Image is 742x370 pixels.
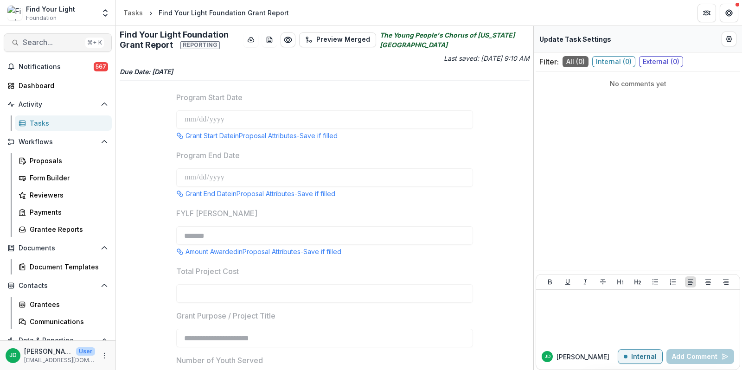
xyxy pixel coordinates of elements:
[19,138,97,146] span: Workflows
[639,56,683,67] span: External ( 0 )
[99,4,112,22] button: Open entity switcher
[562,276,573,287] button: Underline
[19,244,97,252] span: Documents
[544,276,556,287] button: Bold
[563,56,588,67] span: All ( 0 )
[15,115,112,131] a: Tasks
[176,355,263,366] p: Number of Youth Served
[380,30,530,50] i: The Young People's Chorus of [US_STATE][GEOGRAPHIC_DATA]
[176,150,240,161] p: Program End Date
[19,101,97,108] span: Activity
[19,337,97,344] span: Data & Reporting
[99,350,110,361] button: More
[30,224,104,234] div: Grantee Reports
[667,276,678,287] button: Ordered List
[24,346,72,356] p: [PERSON_NAME]
[722,32,736,46] button: Edit Form Settings
[85,38,104,48] div: ⌘ + K
[4,59,112,74] button: Notifications567
[7,6,22,20] img: Find Your Light
[15,297,112,312] a: Grantees
[592,56,635,67] span: Internal ( 0 )
[176,92,243,103] p: Program Start Date
[703,276,714,287] button: Align Center
[30,300,104,309] div: Grantees
[120,30,240,50] h2: Find Your Light Foundation Grant Report
[539,79,736,89] p: No comments yet
[243,32,258,47] button: download-button
[262,32,277,47] button: download-word-button
[697,4,716,22] button: Partners
[15,170,112,185] a: Form Builder
[185,131,338,140] p: Grant Start Date in Proposal Attributes - Save if filled
[615,276,626,287] button: Heading 1
[15,204,112,220] a: Payments
[4,33,112,52] button: Search...
[4,278,112,293] button: Open Contacts
[185,189,335,198] p: Grant End Date in Proposal Attributes - Save if filled
[176,208,257,219] p: FYLF [PERSON_NAME]
[24,356,95,364] p: [EMAIL_ADDRESS][DOMAIN_NAME]
[23,38,82,47] span: Search...
[180,41,220,49] span: Reporting
[15,222,112,237] a: Grantee Reports
[19,63,94,71] span: Notifications
[720,4,738,22] button: Get Help
[30,156,104,166] div: Proposals
[15,314,112,329] a: Communications
[176,310,275,321] p: Grant Purpose / Project Title
[281,32,295,47] button: Preview bc56bc2d-bd54-4b95-abce-7b6a256636c1.pdf
[94,62,108,71] span: 567
[4,134,112,149] button: Open Workflows
[539,56,559,67] p: Filter:
[4,97,112,112] button: Open Activity
[26,14,57,22] span: Foundation
[120,67,530,77] p: Due Date: [DATE]
[632,276,643,287] button: Heading 2
[185,247,341,256] p: Amount Awarded in Proposal Attributes - Save if filled
[631,353,657,361] p: Internal
[120,6,147,19] a: Tasks
[30,190,104,200] div: Reviewers
[580,276,591,287] button: Italicize
[597,276,608,287] button: Strike
[30,317,104,326] div: Communications
[720,276,731,287] button: Align Right
[556,352,609,362] p: [PERSON_NAME]
[176,266,239,277] p: Total Project Cost
[4,333,112,348] button: Open Data & Reporting
[15,259,112,274] a: Document Templates
[159,8,289,18] div: Find Your Light Foundation Grant Report
[30,118,104,128] div: Tasks
[326,53,530,63] p: Last saved: [DATE] 9:10 AM
[123,8,143,18] div: Tasks
[4,241,112,255] button: Open Documents
[4,78,112,93] a: Dashboard
[30,207,104,217] div: Payments
[15,153,112,168] a: Proposals
[120,6,293,19] nav: breadcrumb
[685,276,696,287] button: Align Left
[666,349,734,364] button: Add Comment
[30,262,104,272] div: Document Templates
[15,187,112,203] a: Reviewers
[544,354,550,359] div: Jeffrey Dollinger
[19,81,104,90] div: Dashboard
[618,349,663,364] button: Internal
[9,352,17,358] div: Jeffrey Dollinger
[299,32,376,47] button: Preview Merged
[30,173,104,183] div: Form Builder
[19,282,97,290] span: Contacts
[539,34,611,44] p: Update Task Settings
[76,347,95,356] p: User
[26,4,75,14] div: Find Your Light
[650,276,661,287] button: Bullet List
